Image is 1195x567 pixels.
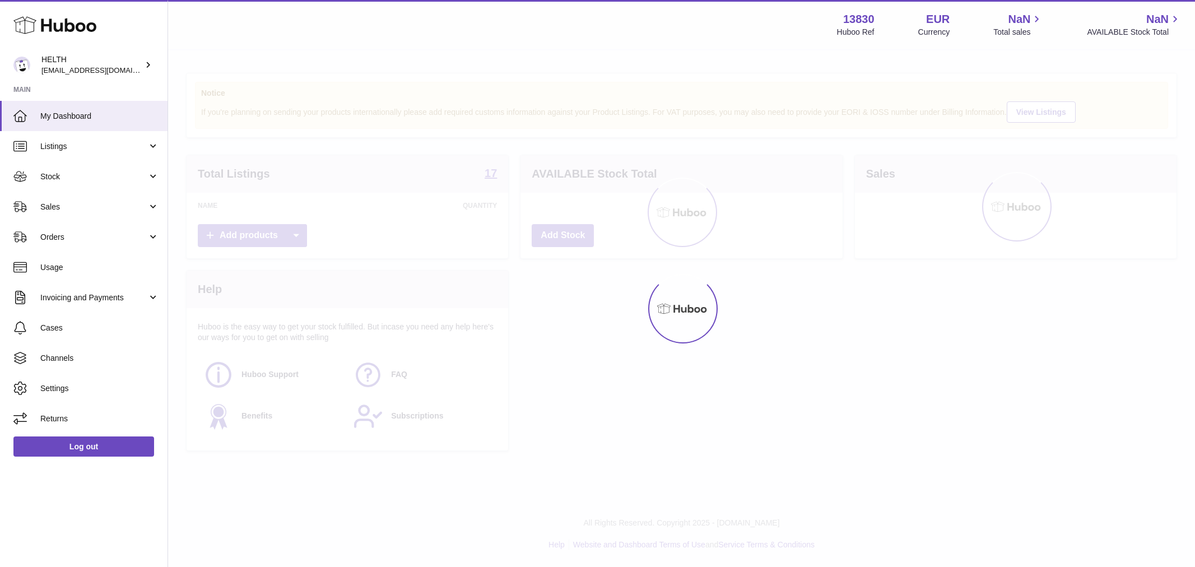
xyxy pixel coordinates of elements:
span: Usage [40,262,159,273]
div: Huboo Ref [837,27,875,38]
div: Currency [918,27,950,38]
img: internalAdmin-13830@internal.huboo.com [13,57,30,73]
span: Orders [40,232,147,243]
strong: EUR [926,12,950,27]
span: Settings [40,383,159,394]
span: Channels [40,353,159,364]
a: NaN AVAILABLE Stock Total [1087,12,1182,38]
span: AVAILABLE Stock Total [1087,27,1182,38]
strong: 13830 [843,12,875,27]
span: Sales [40,202,147,212]
span: My Dashboard [40,111,159,122]
span: Stock [40,171,147,182]
span: [EMAIL_ADDRESS][DOMAIN_NAME] [41,66,165,75]
a: NaN Total sales [993,12,1043,38]
span: Returns [40,413,159,424]
span: Invoicing and Payments [40,292,147,303]
a: Log out [13,436,154,457]
div: HELTH [41,54,142,76]
span: NaN [1008,12,1030,27]
span: NaN [1146,12,1169,27]
span: Listings [40,141,147,152]
span: Total sales [993,27,1043,38]
span: Cases [40,323,159,333]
